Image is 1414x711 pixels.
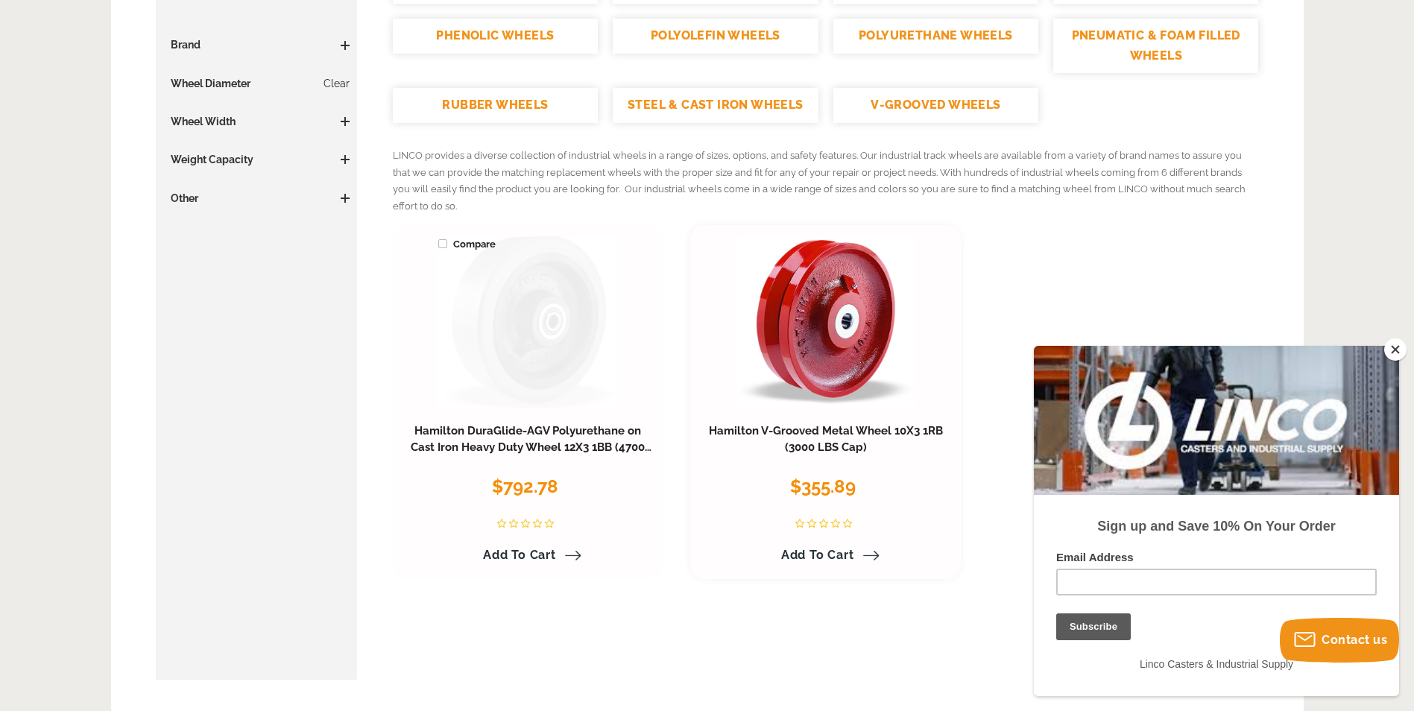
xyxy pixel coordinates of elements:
a: PHENOLIC WHEELS [393,19,598,54]
a: Add to Cart [772,543,880,568]
h3: Wheel Width [163,114,350,129]
input: Subscribe [22,268,97,294]
button: Close [1384,338,1407,361]
label: Email Address [22,205,343,223]
a: V-GROOVED WHEELS [833,88,1038,123]
a: Clear [323,76,350,91]
span: Contact us [1322,633,1387,647]
span: $355.89 [790,475,856,497]
span: Add to Cart [781,548,854,562]
a: PNEUMATIC & FOAM FILLED WHEELS [1053,19,1258,73]
h3: Wheel Diameter [163,76,350,91]
a: POLYURETHANE WHEELS [833,19,1038,54]
span: $792.78 [492,475,558,497]
button: Contact us [1280,618,1399,663]
h3: Other [163,191,350,206]
a: Hamilton DuraGlide-AGV Polyurethane on Cast Iron Heavy Duty Wheel 12X3 1BB (4700 LBS Cap) [411,424,651,470]
span: Linco Casters & Industrial Supply [106,312,259,324]
a: Add to Cart [474,543,581,568]
span: Compare [438,236,496,253]
p: LINCO provides a diverse collection of industrial wheels in a range of sizes, options, and safety... [393,148,1259,215]
a: RUBBER WHEELS [393,88,598,123]
a: STEEL & CAST IRON WHEELS [613,88,818,123]
span: Add to Cart [483,548,556,562]
a: POLYOLEFIN WHEELS [613,19,818,54]
h3: Weight Capacity [163,152,350,167]
button: Subscribe [16,22,91,49]
strong: Sign up and Save 10% On Your Order [63,173,301,188]
a: Hamilton V-Grooved Metal Wheel 10X3 1RB (3000 LBS Cap) [709,424,943,454]
h3: Brand [163,37,350,52]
